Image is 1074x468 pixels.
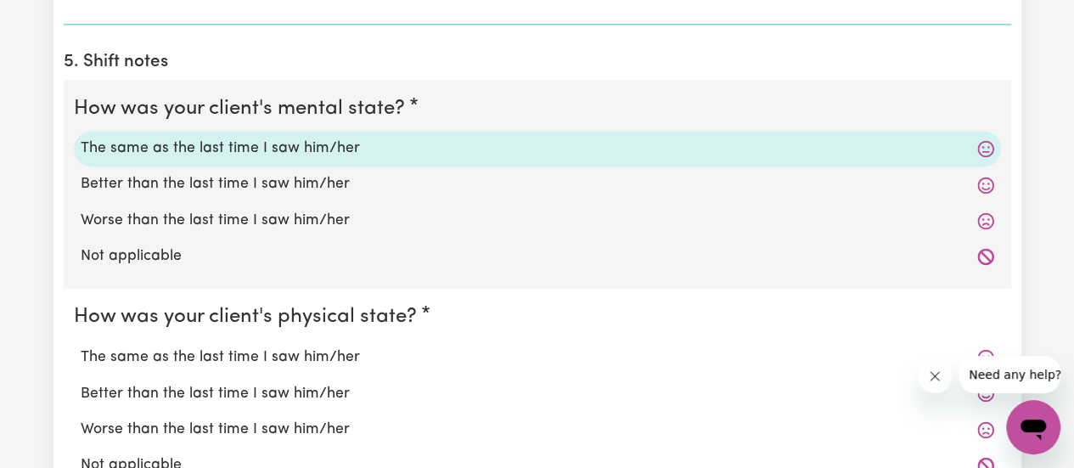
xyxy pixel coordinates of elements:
[81,418,994,440] label: Worse than the last time I saw him/her
[81,138,994,160] label: The same as the last time I saw him/her
[64,52,1011,73] h2: 5. Shift notes
[74,302,424,332] legend: How was your client's physical state?
[81,382,994,404] label: Better than the last time I saw him/her
[81,346,994,368] label: The same as the last time I saw him/her
[1006,400,1060,454] iframe: Button to launch messaging window
[959,356,1060,393] iframe: Message from company
[81,210,994,232] label: Worse than the last time I saw him/her
[81,245,994,268] label: Not applicable
[10,12,103,25] span: Need any help?
[918,359,952,393] iframe: Close message
[81,173,994,195] label: Better than the last time I saw him/her
[74,93,412,124] legend: How was your client's mental state?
